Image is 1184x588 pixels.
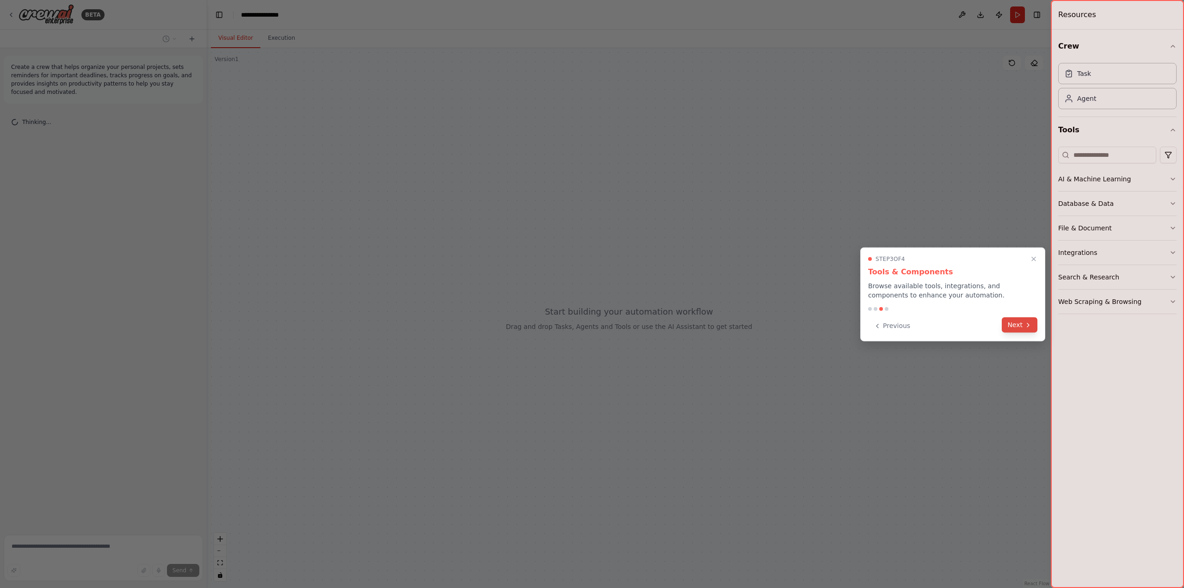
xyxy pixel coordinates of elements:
h3: Tools & Components [868,266,1037,278]
span: Step 3 of 4 [876,255,905,263]
button: Next [1002,317,1037,333]
button: Hide left sidebar [213,8,226,21]
button: Close walkthrough [1028,254,1039,265]
p: Browse available tools, integrations, and components to enhance your automation. [868,281,1037,300]
button: Previous [868,318,916,334]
